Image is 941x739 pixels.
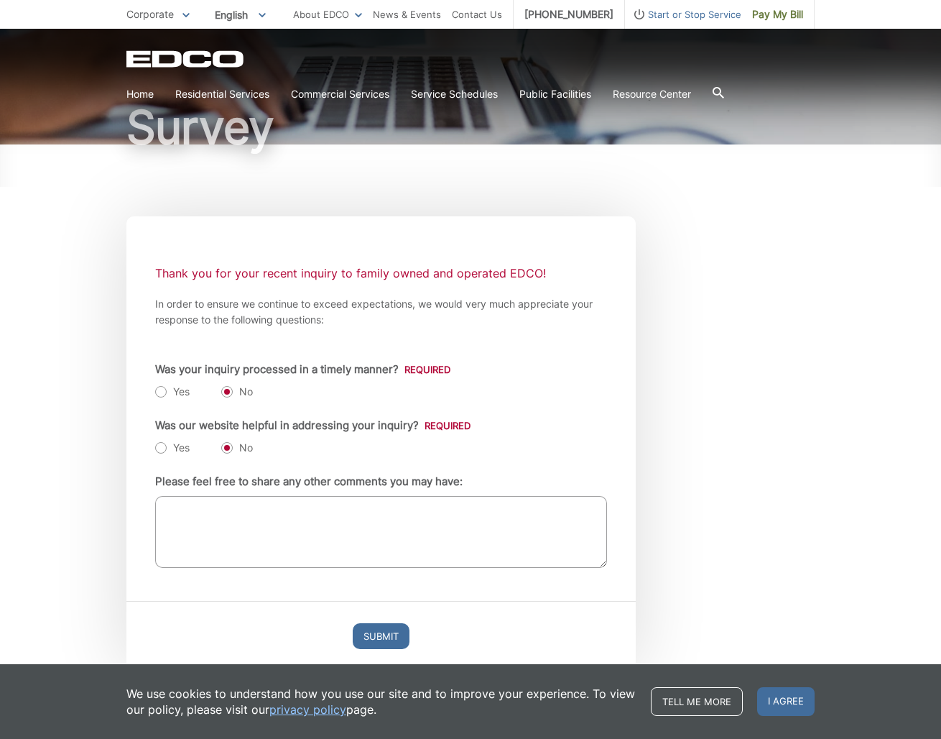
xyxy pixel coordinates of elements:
[155,363,450,376] label: Was your inquiry processed in a timely manner?
[155,385,190,399] label: Yes
[752,6,803,22] span: Pay My Bill
[126,104,815,150] h1: Survey
[155,263,607,283] p: Thank you for your recent inquiry to family owned and operated EDCO!
[126,686,636,717] p: We use cookies to understand how you use our site and to improve your experience. To view our pol...
[452,6,502,22] a: Contact Us
[353,623,409,649] input: Submit
[126,86,154,102] a: Home
[291,86,389,102] a: Commercial Services
[411,86,498,102] a: Service Schedules
[155,441,190,455] label: Yes
[613,86,691,102] a: Resource Center
[293,6,362,22] a: About EDCO
[204,3,277,27] span: English
[757,687,815,716] span: I agree
[126,8,174,20] span: Corporate
[175,86,269,102] a: Residential Services
[155,296,607,328] p: In order to ensure we continue to exceed expectations, we would very much appreciate your respons...
[221,385,253,399] label: No
[651,687,743,716] a: Tell me more
[221,441,253,455] label: No
[373,6,441,22] a: News & Events
[269,702,346,717] a: privacy policy
[155,475,463,488] label: Please feel free to share any other comments you may have:
[155,419,470,432] label: Was our website helpful in addressing your inquiry?
[126,50,246,68] a: EDCD logo. Return to the homepage.
[519,86,591,102] a: Public Facilities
